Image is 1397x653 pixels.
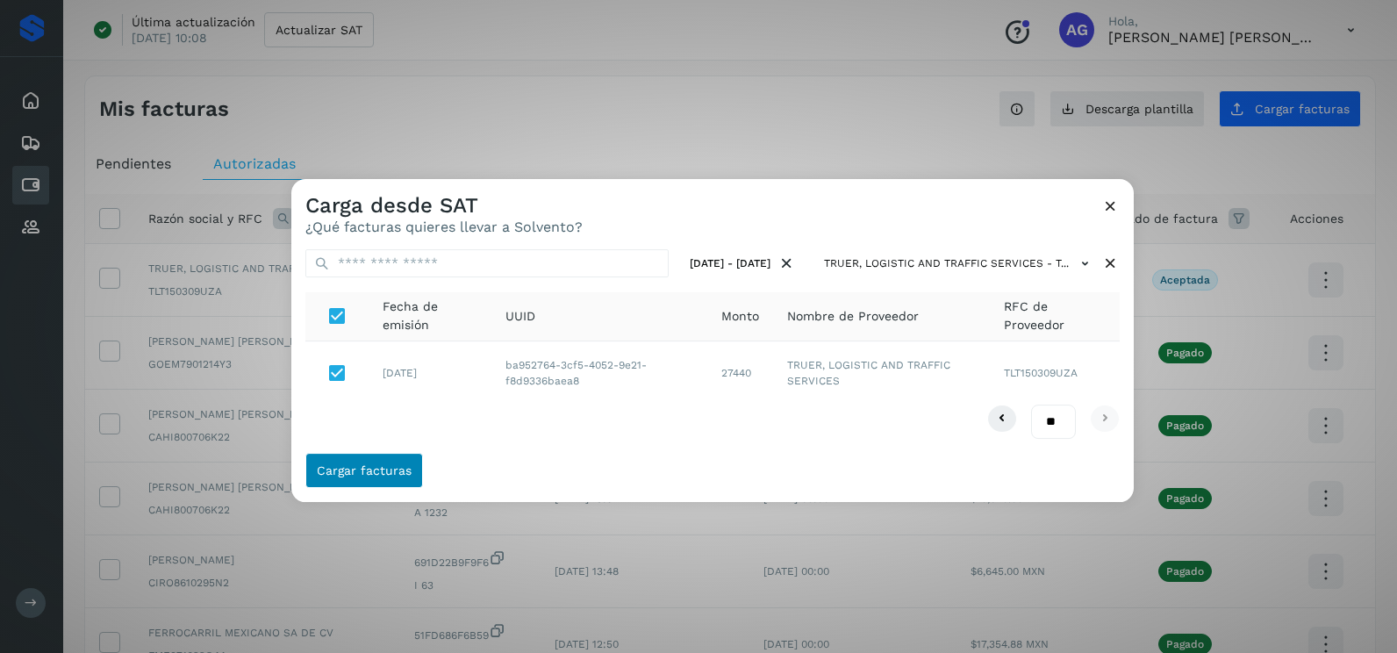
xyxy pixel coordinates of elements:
[721,307,759,326] span: Monto
[305,219,583,235] p: ¿Qué facturas quieres llevar a Solvento?
[787,307,919,326] span: Nombre de Proveedor
[369,341,491,405] td: [DATE]
[491,341,707,405] td: ba952764-3cf5-4052-9e21-f8d9336baea8
[305,193,583,219] h3: Carga desde SAT
[305,453,423,488] button: Cargar facturas
[817,249,1101,278] button: TRUER, LOGISTIC AND TRAFFIC SERVICES - T...
[505,307,535,326] span: UUID
[383,298,477,334] span: Fecha de emisión
[1004,298,1106,334] span: RFC de Proveedor
[317,464,412,477] span: Cargar facturas
[990,341,1120,405] td: TLT150309UZA
[773,341,990,405] td: TRUER, LOGISTIC AND TRAFFIC SERVICES
[707,341,773,405] td: 27440
[683,249,803,278] button: [DATE] - [DATE]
